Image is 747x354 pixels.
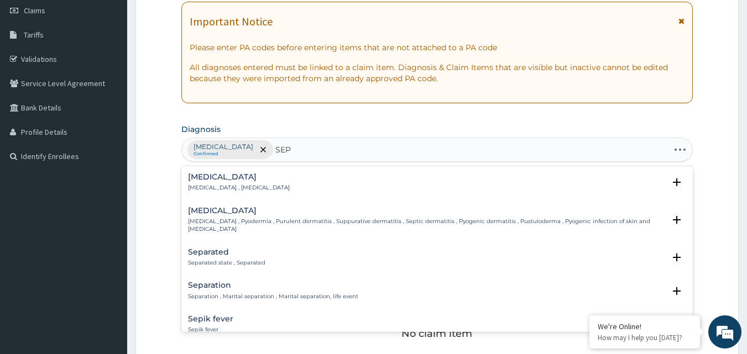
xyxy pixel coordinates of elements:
p: [MEDICAL_DATA] [194,142,253,151]
i: open select status [670,251,683,264]
h4: [MEDICAL_DATA] [188,207,665,215]
p: Sepik fever [188,326,233,334]
p: No claim item [401,328,472,339]
textarea: Type your message and hit 'Enter' [6,236,211,275]
p: [MEDICAL_DATA] , [MEDICAL_DATA] [188,184,290,192]
span: Tariffs [24,30,44,40]
p: Separated state , Separated [188,259,265,267]
div: We're Online! [598,321,692,331]
i: open select status [670,284,683,298]
span: We're online! [64,107,153,218]
span: remove selection option [258,145,268,155]
i: open select status [670,213,683,226]
h4: Separation [188,281,358,289]
img: d_794563401_company_1708531726252_794563401 [20,55,45,83]
span: Claims [24,6,45,15]
h4: [MEDICAL_DATA] [188,173,290,181]
h4: Separated [188,248,265,256]
label: Diagnosis [181,124,221,135]
small: Confirmed [194,151,253,157]
i: open select status [670,176,683,189]
div: Minimize live chat window [181,6,208,32]
h4: Sepik fever [188,315,233,323]
h1: Important Notice [190,15,273,28]
p: Separation , Marital separation , Marital separation, life event [188,293,358,300]
p: All diagnoses entered must be linked to a claim item. Diagnosis & Claim Items that are visible bu... [190,62,685,84]
p: How may I help you today? [598,333,692,342]
div: Chat with us now [58,62,186,76]
p: [MEDICAL_DATA] , Pyodermia , Purulent dermatitis , Suppurative dermatitis , Septic dermatitis , P... [188,218,665,234]
p: Please enter PA codes before entering items that are not attached to a PA code [190,42,685,53]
